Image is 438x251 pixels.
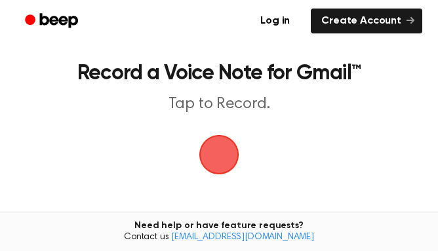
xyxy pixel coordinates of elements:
[29,63,409,84] h1: Record a Voice Note for Gmail™
[247,6,303,36] a: Log in
[29,94,409,114] p: Tap to Record.
[199,135,239,174] img: Beep Logo
[16,9,90,34] a: Beep
[8,232,430,244] span: Contact us
[171,233,314,242] a: [EMAIL_ADDRESS][DOMAIN_NAME]
[311,9,422,33] a: Create Account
